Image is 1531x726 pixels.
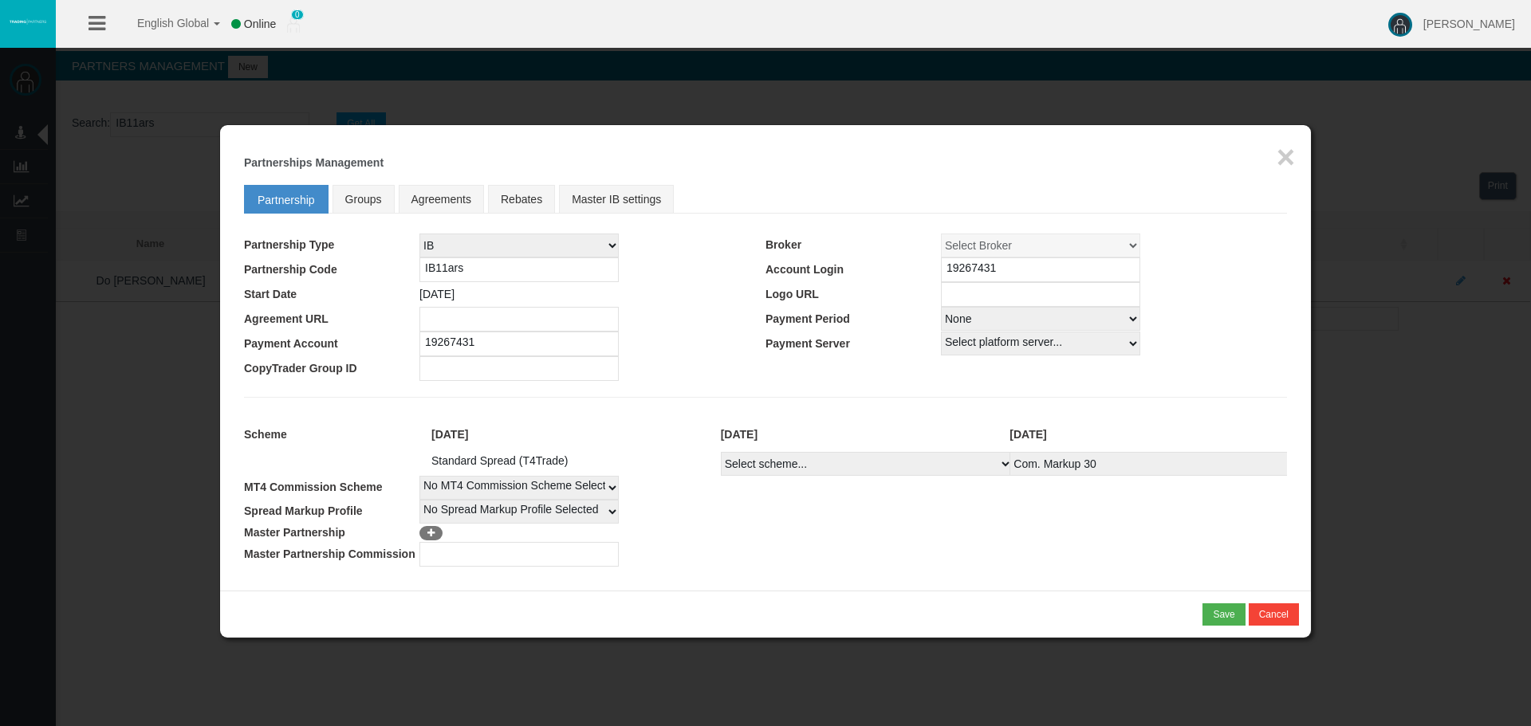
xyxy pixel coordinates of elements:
[244,233,419,257] td: Partnership Type
[765,332,941,356] td: Payment Server
[998,426,1287,444] div: [DATE]
[244,307,419,332] td: Agreement URL
[419,426,709,444] div: [DATE]
[431,454,568,467] span: Standard Spread (T4Trade)
[244,185,329,214] a: Partnership
[1388,13,1412,37] img: user-image
[765,233,941,257] td: Broker
[765,282,941,307] td: Logo URL
[244,542,419,567] td: Master Partnership Commission
[345,193,382,206] span: Groups
[709,426,998,444] div: [DATE]
[333,185,395,214] a: Groups
[244,500,419,524] td: Spread Markup Profile
[244,18,276,30] span: Online
[399,185,484,214] a: Agreements
[244,332,419,356] td: Payment Account
[1249,603,1299,626] button: Cancel
[244,282,419,307] td: Start Date
[1423,18,1515,30] span: [PERSON_NAME]
[765,257,941,282] td: Account Login
[8,18,48,25] img: logo.svg
[244,156,384,169] b: Partnerships Management
[291,10,304,20] span: 0
[244,476,419,500] td: MT4 Commission Scheme
[559,185,674,214] a: Master IB settings
[244,356,419,381] td: CopyTrader Group ID
[287,17,300,33] img: user_small.png
[244,257,419,282] td: Partnership Code
[488,185,555,214] a: Rebates
[244,418,419,452] td: Scheme
[419,288,455,300] span: [DATE]
[765,307,941,332] td: Payment Period
[1202,603,1245,626] button: Save
[1213,607,1234,622] div: Save
[116,17,209,29] span: English Global
[244,524,419,542] td: Master Partnership
[1277,141,1295,173] button: ×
